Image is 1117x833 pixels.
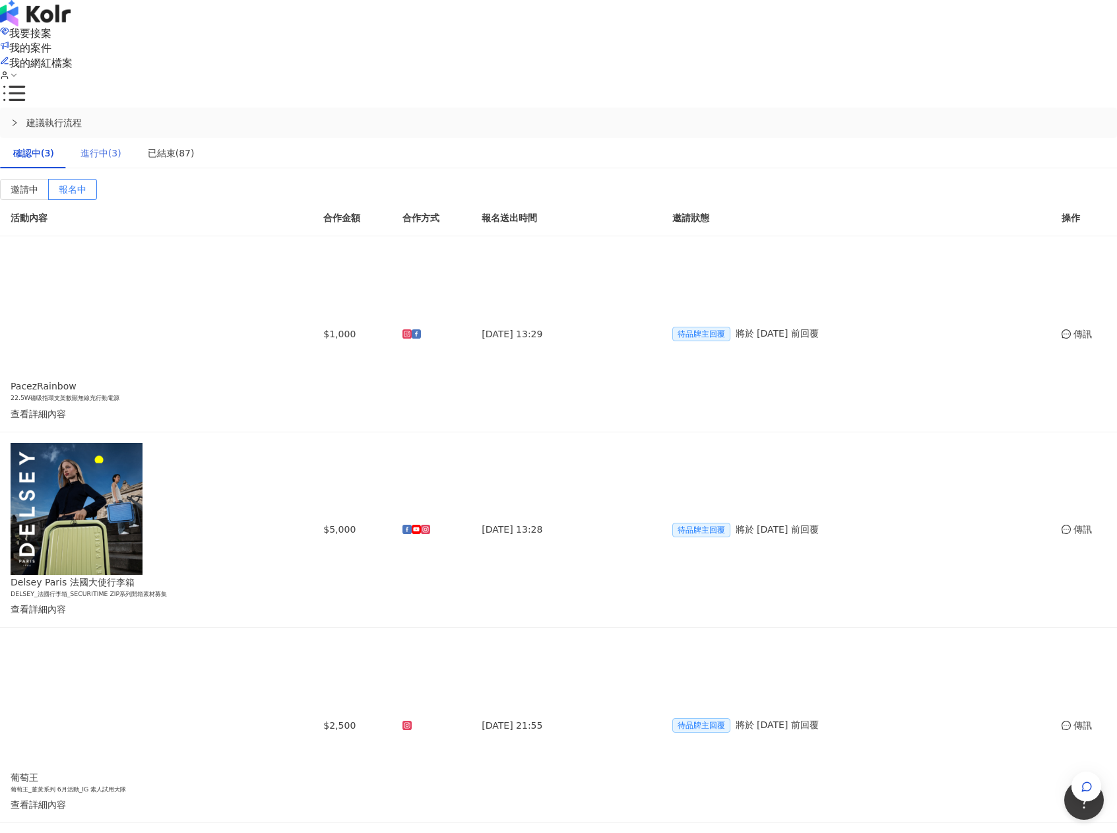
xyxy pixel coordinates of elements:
[11,797,253,812] div: 查看詳細內容
[471,236,661,432] td: [DATE] 13:29
[11,184,38,195] span: 邀請中
[11,589,253,599] h6: DELSEY_法國行李箱_SECURITIME ZIP系列開箱素材募集
[736,524,819,535] span: 將於 [DATE] 前回覆
[1062,525,1071,534] span: message
[11,638,143,770] img: 葡萄王孅益薑黃 / 夜極薑黃
[11,785,253,795] h6: 葡萄王_薑黃系列 6月活動_IG 素人試用大隊
[1062,522,1106,537] div: 傳訊
[11,247,143,379] img: 22.5W磁吸指環支架數顯無線充行動電源
[59,184,86,195] span: 報名中
[11,577,135,587] span: Delsey Paris 法國大使行李箱
[11,772,38,783] span: 葡萄王
[1051,200,1117,236] th: 操作
[148,146,195,160] div: 已結束(87)
[313,432,392,628] td: $5,000
[672,523,730,537] span: 待品牌主回覆
[736,719,819,730] span: 將於 [DATE] 前回覆
[1062,327,1106,341] div: 傳訊
[471,628,661,823] td: [DATE] 21:55
[9,27,51,40] span: 我要接案
[11,407,253,421] div: 查看詳細內容
[672,718,730,733] span: 待品牌主回覆
[11,602,253,616] div: 查看詳細內容
[736,328,819,339] span: 將於 [DATE] 前回覆
[11,393,253,403] h6: 22.5W磁吸指環支架數顯無線充行動電源
[313,200,392,236] th: 合作金額
[11,119,18,127] span: right
[471,432,661,628] td: [DATE] 13:28
[13,146,54,160] div: 確認中(3)
[9,57,73,69] span: 我的網紅檔案
[1062,329,1071,339] span: message
[1064,780,1104,820] iframe: Help Scout Beacon - Open
[11,443,143,575] img: 【DELSEY】SECURITIME ZIP旅行箱
[392,200,471,236] th: 合作方式
[1062,718,1106,733] div: 傳訊
[1062,721,1071,730] span: message
[662,200,1051,236] th: 邀請狀態
[80,146,121,160] div: 進行中(3)
[672,327,730,341] span: 待品牌主回覆
[26,116,1106,130] span: 建議執行流程
[11,381,77,391] span: PacezRainbow
[471,200,661,236] th: 報名送出時間
[313,236,392,432] td: $1,000
[313,628,392,823] td: $2,500
[9,42,51,54] span: 我的案件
